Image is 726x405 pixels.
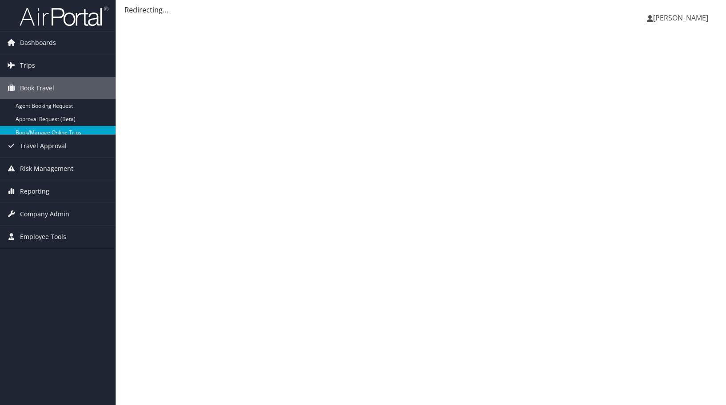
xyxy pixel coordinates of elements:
span: Dashboards [20,32,56,54]
img: airportal-logo.png [20,6,108,27]
span: Travel Approval [20,135,67,157]
span: Company Admin [20,203,69,225]
a: [PERSON_NAME] [647,4,717,31]
span: Trips [20,54,35,77]
span: Risk Management [20,158,73,180]
div: Redirecting... [124,4,717,15]
span: [PERSON_NAME] [653,13,708,23]
span: Book Travel [20,77,54,99]
span: Employee Tools [20,226,66,248]
span: Reporting [20,180,49,202]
